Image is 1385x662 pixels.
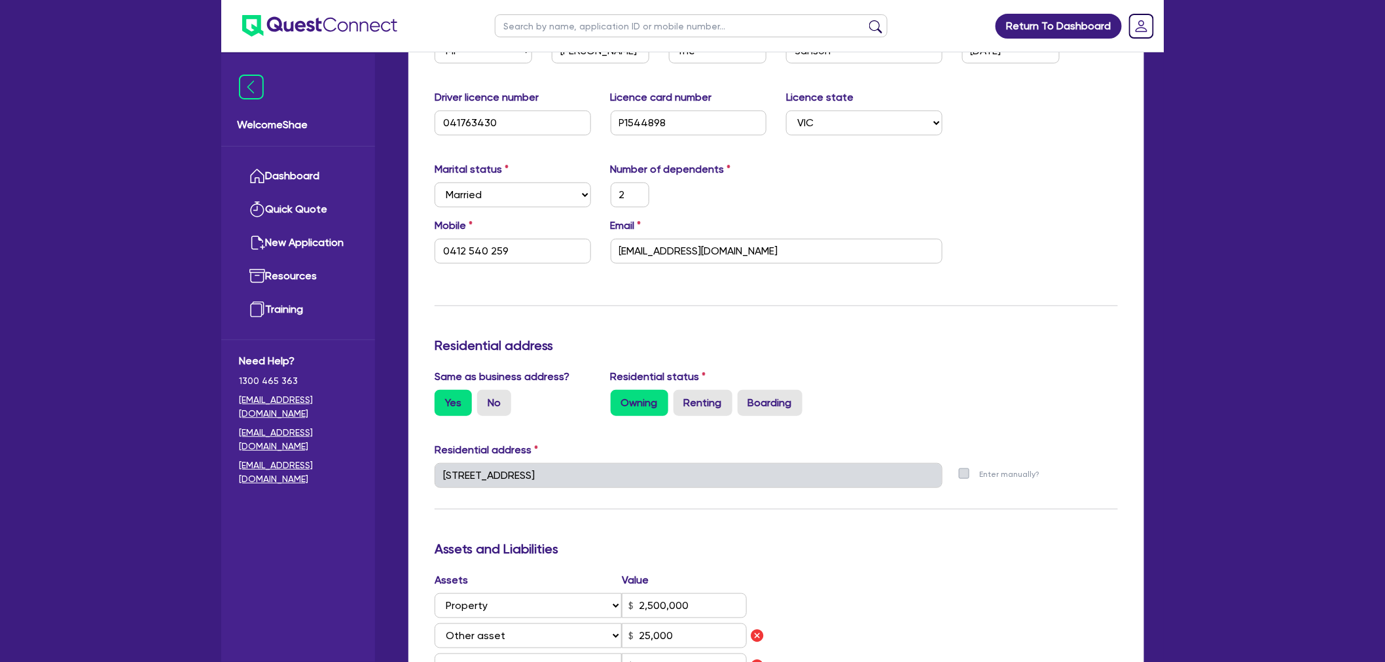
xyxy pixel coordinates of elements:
[786,90,854,105] label: Licence state
[980,468,1040,481] label: Enter manually?
[1124,9,1159,43] a: Dropdown toggle
[249,302,265,317] img: training
[674,390,732,416] label: Renting
[435,218,473,234] label: Mobile
[435,338,1118,353] h3: Residential address
[435,90,539,105] label: Driver licence number
[611,162,731,177] label: Number of dependents
[249,268,265,284] img: resources
[239,293,357,326] a: Training
[611,369,706,385] label: Residential status
[611,390,668,416] label: Owning
[242,15,397,37] img: quest-connect-logo-blue
[996,14,1122,39] a: Return To Dashboard
[239,260,357,293] a: Resources
[622,593,747,618] input: Value
[239,160,357,193] a: Dashboard
[239,374,357,388] span: 1300 465 363
[249,201,265,217] img: quick-quote
[611,218,641,234] label: Email
[435,369,569,385] label: Same as business address?
[239,393,357,421] a: [EMAIL_ADDRESS][DOMAIN_NAME]
[435,572,622,588] label: Assets
[435,162,509,177] label: Marital status
[435,442,538,458] label: Residential address
[495,14,888,37] input: Search by name, application ID or mobile number...
[435,541,1118,557] h3: Assets and Liabilities
[239,426,357,453] a: [EMAIL_ADDRESS][DOMAIN_NAME]
[239,193,357,226] a: Quick Quote
[239,226,357,260] a: New Application
[749,628,765,644] img: icon remove asset liability
[622,572,649,588] label: Value
[435,390,472,416] label: Yes
[477,390,511,416] label: No
[611,90,712,105] label: Licence card number
[239,353,357,369] span: Need Help?
[249,235,265,251] img: new-application
[237,117,359,133] span: Welcome Shae
[622,623,747,648] input: Value
[239,75,264,99] img: icon-menu-close
[239,459,357,486] a: [EMAIL_ADDRESS][DOMAIN_NAME]
[738,390,802,416] label: Boarding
